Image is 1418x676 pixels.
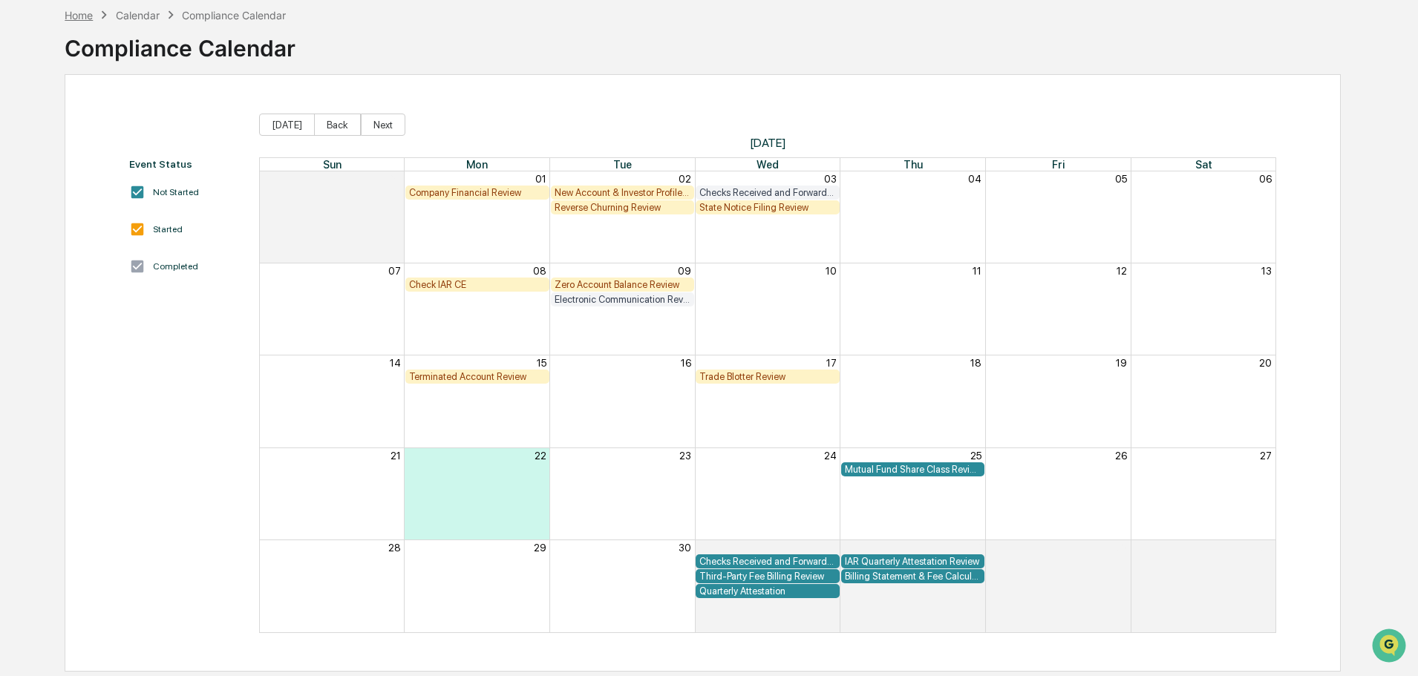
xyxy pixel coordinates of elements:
a: 🖐️Preclearance [9,181,102,208]
span: Sun [323,158,342,171]
span: Data Lookup [30,215,94,230]
p: How can we help? [15,31,270,55]
button: 21 [391,450,401,462]
button: 07 [388,265,401,277]
button: 09 [678,265,691,277]
div: Started [153,224,183,234]
button: 04 [968,173,981,185]
div: Trade Blotter Review [699,371,836,382]
button: 27 [1260,450,1272,462]
div: Month View [259,157,1277,633]
span: Fri [1052,158,1065,171]
button: 14 [390,357,401,369]
div: State Notice Filing Review [699,202,836,213]
button: [DATE] [259,114,315,136]
button: 04 [1258,542,1272,554]
span: Tue [613,158,632,171]
iframe: Open customer support [1370,627,1411,667]
div: Compliance Calendar [182,9,286,22]
div: New Account & Investor Profile Review [555,187,691,198]
div: Zero Account Balance Review [555,279,691,290]
button: Back [314,114,361,136]
div: Check IAR CE [409,279,546,290]
div: Home [65,9,93,22]
div: IAR Quarterly Attestation Review [845,556,981,567]
button: 25 [970,450,981,462]
button: 08 [533,265,546,277]
button: 30 [679,542,691,554]
button: 02 [679,173,691,185]
div: Compliance Calendar [65,23,295,62]
button: 29 [534,542,546,554]
span: Wed [757,158,779,171]
button: 06 [1259,173,1272,185]
a: 🗄️Attestations [102,181,190,208]
button: 13 [1261,265,1272,277]
button: 03 [824,173,837,185]
div: 🔎 [15,217,27,229]
div: Not Started [153,187,199,197]
button: 16 [681,357,691,369]
span: Thu [904,158,923,171]
div: Checks Received and Forwarded Log [699,556,836,567]
button: 20 [1259,357,1272,369]
div: 🖐️ [15,188,27,200]
button: 15 [537,357,546,369]
button: 22 [535,450,546,462]
img: 1746055101610-c473b297-6a78-478c-a979-82029cc54cd1 [15,114,42,140]
button: 03 [1114,542,1127,554]
div: Calendar [116,9,160,22]
a: Powered byPylon [105,251,180,263]
button: 11 [973,265,981,277]
div: Completed [153,261,198,272]
button: 17 [826,357,837,369]
span: Attestations [122,187,184,202]
button: 23 [679,450,691,462]
div: Billing Statement & Fee Calculations Report Review [845,571,981,582]
div: Event Status [129,158,244,170]
div: Checks Received and Forwarded Log [699,187,836,198]
div: Company Financial Review [409,187,546,198]
button: 18 [970,357,981,369]
button: 31 [391,173,401,185]
a: 🔎Data Lookup [9,209,99,236]
div: Start new chat [50,114,244,128]
div: Electronic Communication Review [555,294,691,305]
button: Start new chat [252,118,270,136]
button: 12 [1117,265,1127,277]
button: Next [361,114,405,136]
span: Preclearance [30,187,96,202]
div: We're available if you need us! [50,128,188,140]
button: 19 [1116,357,1127,369]
button: 10 [826,265,837,277]
button: 28 [388,542,401,554]
span: Mon [466,158,488,171]
span: Pylon [148,252,180,263]
div: Quarterly Attestation [699,585,836,597]
button: 01 [826,542,837,554]
button: 05 [1115,173,1127,185]
span: [DATE] [259,136,1277,150]
span: Sat [1195,158,1212,171]
button: 26 [1115,450,1127,462]
button: 24 [824,450,837,462]
button: 02 [969,542,981,554]
div: Terminated Account Review [409,371,546,382]
button: 01 [535,173,546,185]
div: Reverse Churning Review [555,202,691,213]
div: Mutual Fund Share Class Review [845,464,981,475]
div: 🗄️ [108,188,120,200]
div: Third-Party Fee Billing Review [699,571,836,582]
